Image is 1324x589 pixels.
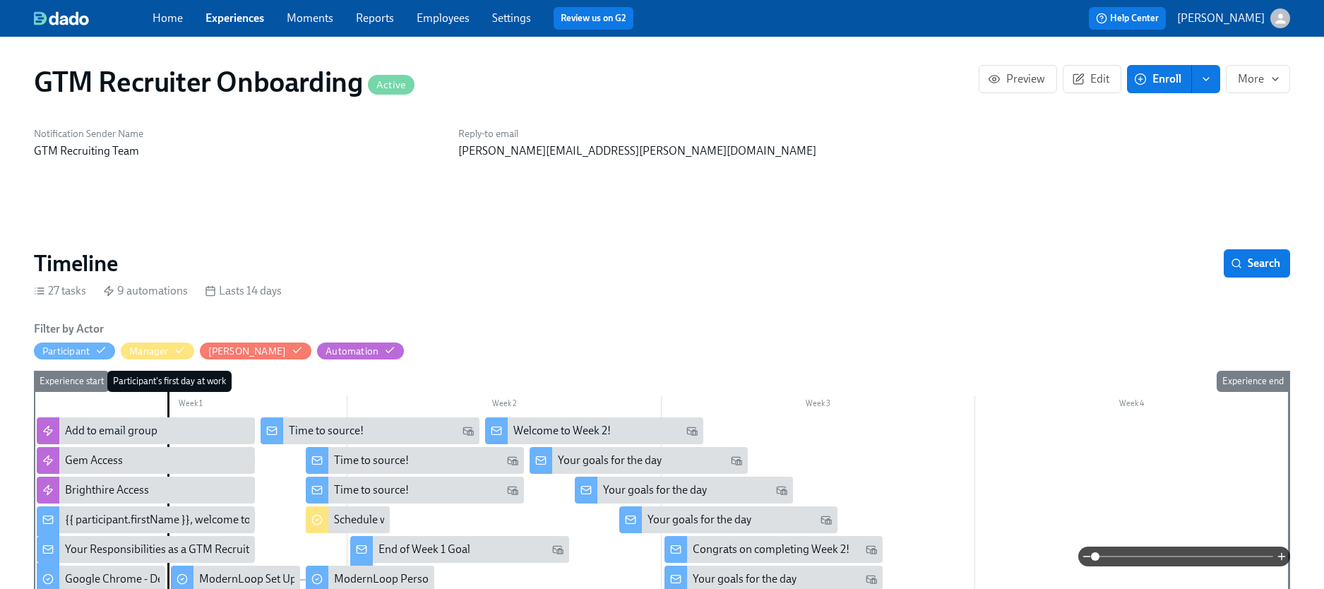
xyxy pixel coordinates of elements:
[1192,65,1220,93] button: enroll
[37,536,255,563] div: Your Responsibilities as a GTM Recruiter
[979,65,1057,93] button: Preview
[1217,371,1289,392] div: Experience end
[664,536,883,563] div: Congrats on completing Week 2!
[37,477,255,504] div: Brighthire Access
[417,11,470,25] a: Employees
[821,514,832,525] svg: Work Email
[317,343,404,359] button: Automation
[287,11,333,25] a: Moments
[648,512,751,528] div: Your goals for the day
[1137,72,1181,86] span: Enroll
[1177,11,1265,26] p: [PERSON_NAME]
[603,482,707,498] div: Your goals for the day
[1177,8,1290,28] button: [PERSON_NAME]
[776,484,787,496] svg: Work Email
[1234,256,1280,270] span: Search
[991,72,1045,86] span: Preview
[356,11,394,25] a: Reports
[261,417,479,444] div: Time to source!
[42,345,90,358] div: Hide Participant
[619,506,837,533] div: Your goals for the day
[34,127,441,141] h6: Notification Sender Name
[34,11,89,25] img: dado
[866,544,877,555] svg: Work Email
[334,571,484,587] div: ModernLoop Personal Settings
[552,544,563,555] svg: Work Email
[205,283,282,299] div: Lasts 14 days
[37,417,255,444] div: Add to email group
[507,484,518,496] svg: Work Email
[558,453,662,468] div: Your goals for the day
[34,249,118,278] h2: Timeline
[129,345,168,358] div: Hide Manager
[34,11,153,25] a: dado
[65,542,259,557] div: Your Responsibilities as a GTM Recruiter
[1238,72,1278,86] span: More
[334,482,409,498] div: Time to source!
[153,11,183,25] a: Home
[1063,65,1121,93] button: Edit
[65,423,157,439] div: Add to email group
[103,283,188,299] div: 9 automations
[306,477,524,504] div: Time to source!
[289,423,364,439] div: Time to source!
[693,542,849,557] div: Congrats on completing Week 2!
[492,11,531,25] a: Settings
[458,143,866,159] p: [PERSON_NAME][EMAIL_ADDRESS][PERSON_NAME][DOMAIN_NAME]
[1089,7,1166,30] button: Help Center
[306,447,524,474] div: Time to source!
[65,453,123,468] div: Gem Access
[34,343,115,359] button: Participant
[34,371,109,392] div: Experience start
[507,455,518,466] svg: Work Email
[37,506,255,533] div: {{ participant.firstName }}, welcome to the team!
[1127,65,1192,93] button: Enroll
[458,127,866,141] h6: Reply-to email
[334,453,409,468] div: Time to source!
[65,571,252,587] div: Google Chrome - Default Web Browser
[686,425,698,436] svg: Work Email
[65,512,299,528] div: {{ participant.firstName }}, welcome to the team!
[575,477,793,504] div: Your goals for the day
[530,447,748,474] div: Your goals for the day
[34,143,441,159] p: GTM Recruiting Team
[121,343,193,359] button: Manager
[208,345,287,358] div: [PERSON_NAME]
[662,396,975,415] div: Week 3
[513,423,611,439] div: Welcome to Week 2!
[485,417,703,444] div: Welcome to Week 2!
[306,506,390,533] div: Schedule weekly 1:1s with {{ participant.fullName }}
[1096,11,1159,25] span: Help Center
[37,447,255,474] div: Gem Access
[731,455,742,466] svg: Work Email
[326,345,378,358] div: Hide Automation
[65,482,149,498] div: Brighthire Access
[200,343,312,359] button: [PERSON_NAME]
[34,65,415,99] h1: GTM Recruiter Onboarding
[107,371,232,392] div: Participant's first day at work
[1075,72,1109,86] span: Edit
[1224,249,1290,278] button: Search
[866,573,877,585] svg: Work Email
[561,11,626,25] a: Review us on G2
[975,396,1289,415] div: Week 4
[693,571,797,587] div: Your goals for the day
[1226,65,1290,93] button: More
[199,571,297,587] div: ModernLoop Set Up
[350,536,568,563] div: End of Week 1 Goal
[334,512,580,528] div: Schedule weekly 1:1s with {{ participant.fullName }}
[463,425,474,436] svg: Work Email
[347,396,661,415] div: Week 2
[34,321,104,337] h6: Filter by Actor
[378,542,470,557] div: End of Week 1 Goal
[205,11,264,25] a: Experiences
[554,7,633,30] button: Review us on G2
[368,80,415,90] span: Active
[34,283,86,299] div: 27 tasks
